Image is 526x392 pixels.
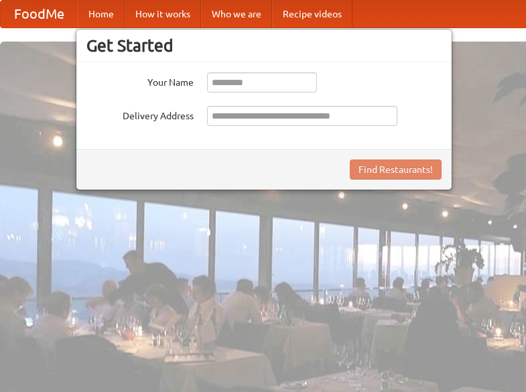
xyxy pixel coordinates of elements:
[78,1,125,27] a: Home
[125,1,201,27] a: How it works
[1,1,78,27] a: FoodMe
[86,106,194,123] label: Delivery Address
[86,72,194,89] label: Your Name
[86,36,442,56] h3: Get Started
[350,159,442,180] button: Find Restaurants!
[272,1,352,27] a: Recipe videos
[201,1,272,27] a: Who we are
